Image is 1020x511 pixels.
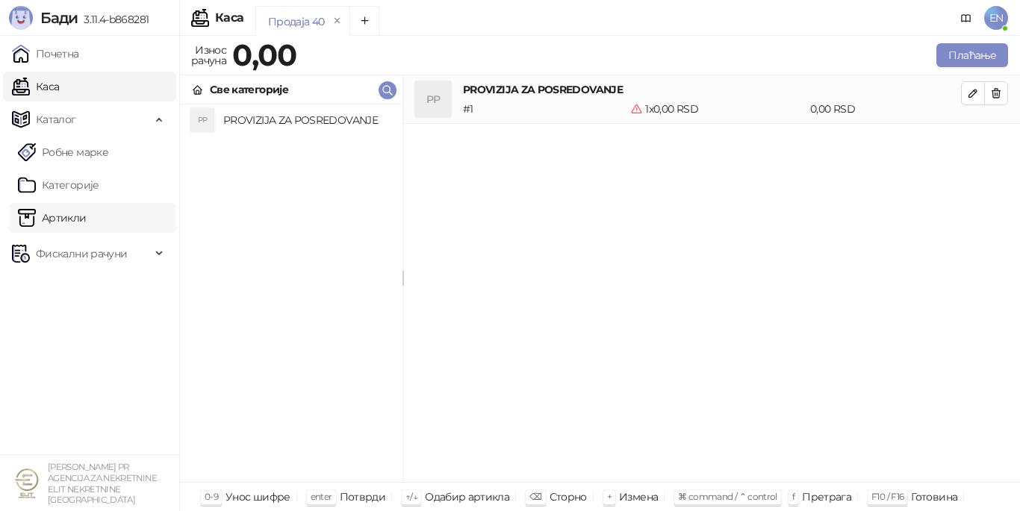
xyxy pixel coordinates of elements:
a: Почетна [12,39,79,69]
div: Претрага [802,487,851,507]
div: 1 x 0,00 RSD [628,101,807,117]
span: 0-9 [205,491,218,502]
div: PP [415,81,451,117]
h4: PROVIZIJA ZA POSREDOVANJE [223,108,391,132]
small: [PERSON_NAME] PR AGENCIJA ZA NEKRETNINE ELIT NEKRETNINE [GEOGRAPHIC_DATA] [48,462,157,505]
img: Logo [9,6,33,30]
button: remove [328,15,347,28]
span: EN [984,6,1008,30]
div: Унос шифре [226,487,290,507]
div: Одабир артикла [425,487,509,507]
span: ⌘ command / ⌃ control [678,491,777,502]
div: Износ рачуна [188,40,229,70]
span: f [792,491,794,502]
div: Измена [619,487,658,507]
a: Робне марке [18,137,108,167]
a: ArtikliАртикли [18,203,87,233]
span: Бади [40,9,78,27]
div: Потврди [340,487,386,507]
a: Каса [12,72,59,101]
strong: 0,00 [232,37,296,73]
span: enter [311,491,332,502]
span: + [607,491,612,502]
a: Документација [954,6,978,30]
div: Све категорије [210,81,288,98]
span: F10 / F16 [871,491,904,502]
div: # 1 [460,101,628,117]
div: 0,00 RSD [807,101,964,117]
div: Сторно [550,487,587,507]
img: 64x64-companyLogo-2973bebf-8757-43e2-99db-6255e8c9a51f.png [12,468,42,498]
h4: PROVIZIJA ZA POSREDOVANJE [463,81,961,98]
button: Add tab [349,6,379,36]
div: Готовина [911,487,957,507]
div: PP [190,108,214,132]
div: Каса [215,12,243,24]
div: grid [180,104,402,482]
span: ↑/↓ [405,491,417,502]
span: Фискални рачуни [36,239,127,269]
span: Каталог [36,104,76,134]
div: Продаја 40 [268,13,325,30]
a: Категорије [18,170,99,200]
button: Плаћање [936,43,1008,67]
span: ⌫ [529,491,541,502]
span: 3.11.4-b868281 [78,13,149,26]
